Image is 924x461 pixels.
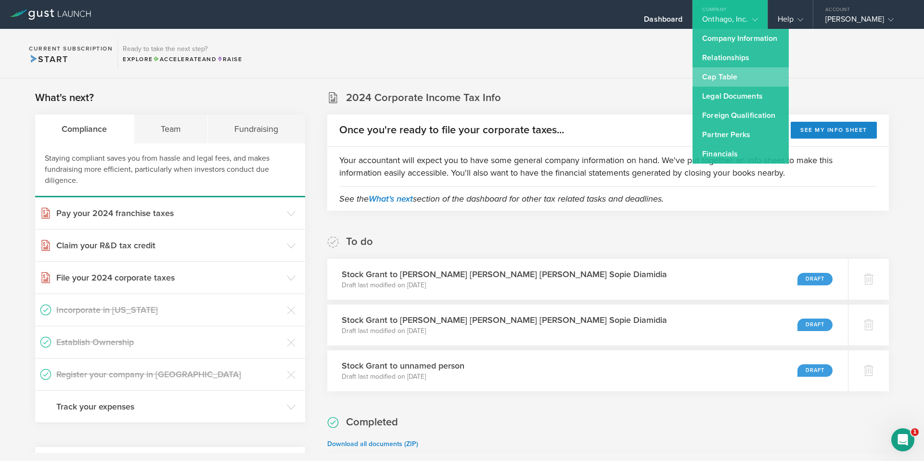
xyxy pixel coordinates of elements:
[123,55,242,64] div: Explore
[35,115,134,143] div: Compliance
[791,122,877,139] button: See my info sheet
[342,326,667,336] p: Draft last modified on [DATE]
[56,304,282,316] h3: Incorporate in [US_STATE]
[644,14,682,29] div: Dashboard
[327,440,418,448] a: Download all documents (ZIP)
[339,123,564,137] h2: Once you're ready to file your corporate taxes...
[56,368,282,381] h3: Register your company in [GEOGRAPHIC_DATA]
[342,359,464,372] h3: Stock Grant to unnamed person
[891,428,914,451] iframe: Intercom live chat
[825,14,907,29] div: [PERSON_NAME]
[217,56,242,63] span: Raise
[134,115,208,143] div: Team
[35,91,94,105] h2: What's next?
[702,14,757,29] div: Onthago, Inc.
[56,239,282,252] h3: Claim your R&D tax credit
[117,38,247,68] div: Ready to take the next step?ExploreAccelerateandRaise
[342,281,667,290] p: Draft last modified on [DATE]
[369,193,413,204] a: What's next
[56,207,282,219] h3: Pay your 2024 franchise taxes
[346,235,373,249] h2: To do
[29,54,68,64] span: Start
[797,319,833,331] div: Draft
[153,56,202,63] span: Accelerate
[911,428,919,436] span: 1
[56,400,282,413] h3: Track your expenses
[339,193,664,204] em: See the section of the dashboard for other tax related tasks and deadlines.
[342,372,464,382] p: Draft last modified on [DATE]
[35,143,305,197] div: Staying compliant saves you from hassle and legal fees, and makes fundraising more efficient, par...
[346,415,398,429] h2: Completed
[327,350,848,391] div: Stock Grant to unnamed personDraft last modified on [DATE]Draft
[327,259,848,300] div: Stock Grant to [PERSON_NAME] [PERSON_NAME] [PERSON_NAME] Sopie DiamidiaDraft last modified on [DA...
[327,305,848,346] div: Stock Grant to [PERSON_NAME] [PERSON_NAME] [PERSON_NAME] Sopie DiamidiaDraft last modified on [DA...
[797,273,833,285] div: Draft
[342,314,667,326] h3: Stock Grant to [PERSON_NAME] [PERSON_NAME] [PERSON_NAME] Sopie Diamidia
[797,364,833,377] div: Draft
[56,336,282,348] h3: Establish Ownership
[123,46,242,52] h3: Ready to take the next step?
[342,268,667,281] h3: Stock Grant to [PERSON_NAME] [PERSON_NAME] [PERSON_NAME] Sopie Diamidia
[208,115,305,143] div: Fundraising
[153,56,217,63] span: and
[346,91,501,105] h2: 2024 Corporate Income Tax Info
[339,154,877,179] p: Your accountant will expect you to have some general company information on hand. We've put toget...
[778,14,803,29] div: Help
[56,271,282,284] h3: File your 2024 corporate taxes
[29,46,113,51] h2: Current Subscription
